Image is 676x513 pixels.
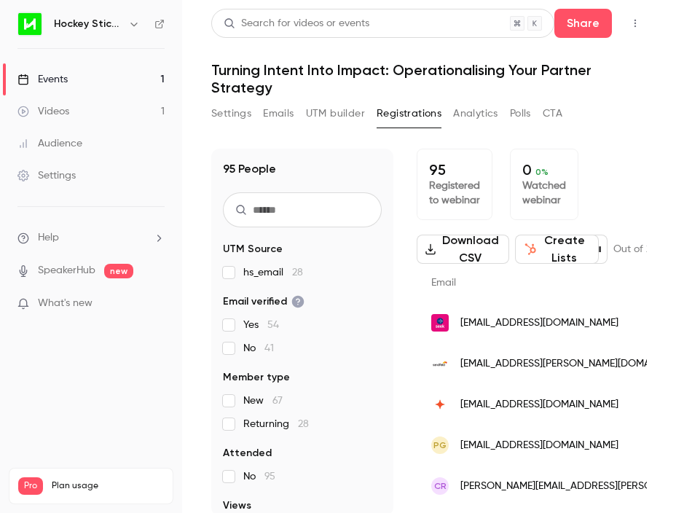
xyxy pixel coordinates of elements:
[264,343,274,353] span: 41
[17,136,82,151] div: Audience
[431,278,456,288] span: Email
[433,439,447,452] span: PG
[613,242,651,256] p: Out of 2
[298,419,309,429] span: 28
[38,296,93,311] span: What's new
[38,263,95,278] a: SpeakerHub
[263,102,294,125] button: Emails
[147,297,165,310] iframe: Noticeable Trigger
[543,102,562,125] button: CTA
[17,72,68,87] div: Events
[535,167,549,177] span: 0 %
[17,168,76,183] div: Settings
[223,446,272,461] span: Attended
[431,314,449,332] img: seek.com.au
[510,102,531,125] button: Polls
[417,235,509,264] button: Download CSV
[243,265,303,280] span: hs_email
[243,417,309,431] span: Returning
[306,102,365,125] button: UTM builder
[460,438,618,453] span: [EMAIL_ADDRESS][DOMAIN_NAME]
[223,294,304,309] span: Email verified
[272,396,283,406] span: 67
[17,230,165,246] li: help-dropdown-opener
[52,480,164,492] span: Plan usage
[38,230,59,246] span: Help
[223,242,283,256] span: UTM Source
[522,179,566,208] p: Watched webinar
[211,61,647,96] h1: Turning Intent Into Impact: Operationalising Your Partner Strategy
[429,161,480,179] p: 95
[453,102,498,125] button: Analytics
[431,396,449,413] img: ignitionapp.com
[211,102,251,125] button: Settings
[292,267,303,278] span: 28
[434,479,447,493] span: CR
[223,370,290,385] span: Member type
[460,397,618,412] span: [EMAIL_ADDRESS][DOMAIN_NAME]
[429,179,480,208] p: Registered to webinar
[460,316,618,331] span: [EMAIL_ADDRESS][DOMAIN_NAME]
[54,17,122,31] h6: Hockey Stick Advisory
[243,469,275,484] span: No
[243,341,274,356] span: No
[18,12,42,36] img: Hockey Stick Advisory
[554,9,612,38] button: Share
[431,355,449,372] img: sandfield.co.nz
[224,16,369,31] div: Search for videos or events
[223,498,251,513] span: Views
[264,471,275,482] span: 95
[223,160,276,178] h1: 95 People
[104,264,133,278] span: new
[243,393,283,408] span: New
[515,235,599,264] button: Create Lists
[18,477,43,495] span: Pro
[522,161,566,179] p: 0
[17,104,69,119] div: Videos
[377,102,441,125] button: Registrations
[267,320,279,330] span: 54
[243,318,279,332] span: Yes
